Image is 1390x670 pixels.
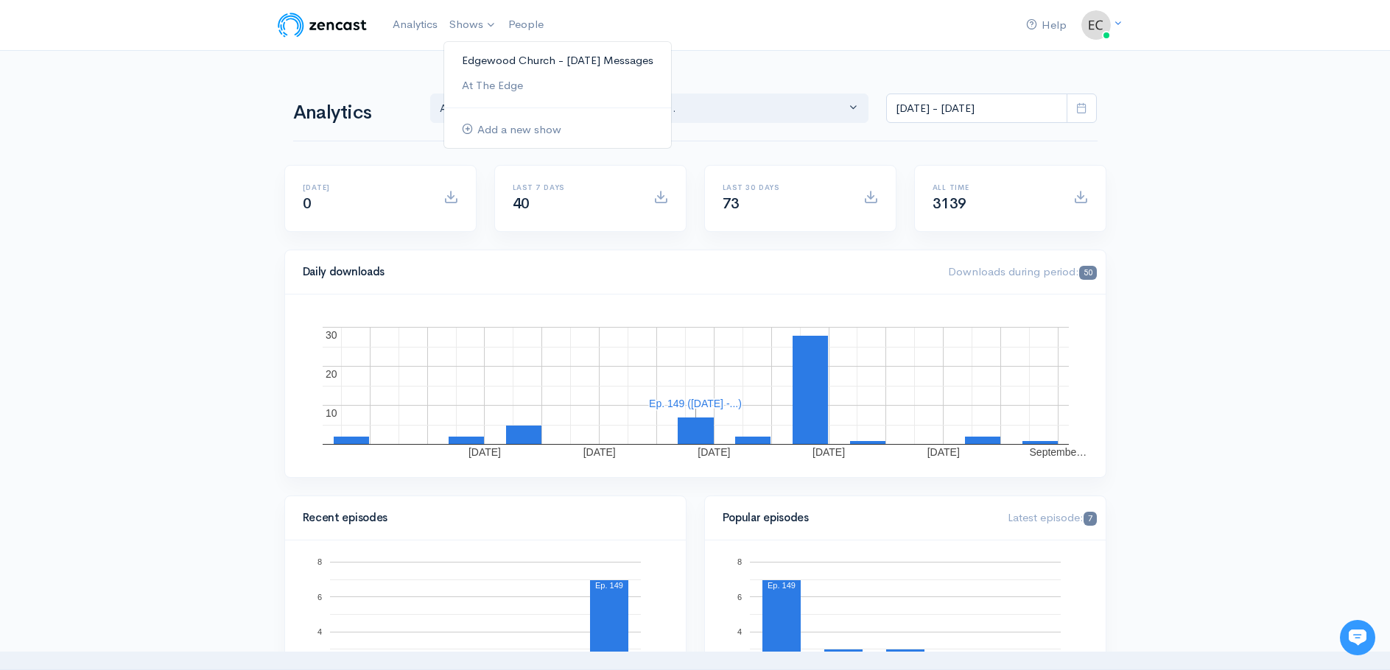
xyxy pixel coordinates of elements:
p: Find an answer quickly [9,172,286,189]
span: 7 [1084,512,1096,526]
input: Search articles [32,196,274,225]
text: 4 [737,627,741,636]
h6: Last 7 days [513,183,636,191]
iframe: gist-messenger-bubble-iframe [1340,620,1375,655]
a: Help [1020,10,1073,41]
text: [DATE] [812,446,845,458]
text: 4 [317,627,321,636]
a: At The Edge [444,73,671,99]
text: Ep. 149 [595,581,623,590]
a: Edgewood Church - [DATE] Messages [444,48,671,74]
text: Ep. 149 [768,581,796,590]
a: People [502,9,550,40]
img: ZenCast Logo [275,10,369,40]
span: 40 [513,194,530,213]
a: Add a new show [444,117,671,143]
text: Ep. 26 [832,650,855,659]
text: [DATE] [468,446,500,458]
text: Septembe… [1029,446,1087,458]
svg: A chart. [303,312,1088,459]
button: At The Edge, Edgewood Church - Sunday... [430,94,869,124]
h6: [DATE] [303,183,426,191]
h1: Analytics [293,102,413,124]
text: [DATE] [583,446,615,458]
span: 73 [723,194,740,213]
text: [DATE] [927,446,959,458]
h4: Popular episodes [723,512,991,524]
img: ... [1081,10,1111,40]
button: New conversation [12,113,283,144]
text: 8 [737,557,741,566]
span: Downloads during period: [948,264,1096,278]
input: analytics date range selector [886,94,1067,124]
h6: All time [933,183,1056,191]
text: 6 [737,592,741,601]
h4: Daily downloads [303,266,931,278]
ul: Shows [443,41,672,149]
span: 3139 [933,194,966,213]
text: 20 [326,368,337,380]
a: Analytics [387,9,443,40]
span: Latest episode: [1008,510,1096,524]
text: Ep. 149 ([DATE] -...) [649,398,742,409]
h4: Recent episodes [303,512,659,524]
div: At The Edge , [GEOGRAPHIC_DATA] - [DATE]... [440,100,846,117]
text: [DATE] [698,446,730,458]
span: New conversation [95,122,177,134]
h6: Last 30 days [723,183,846,191]
text: 10 [326,407,337,419]
a: Shows [443,9,502,41]
span: 0 [303,194,312,213]
text: 6 [317,592,321,601]
text: Ep. 28 [894,650,917,659]
text: 8 [317,557,321,566]
text: 30 [326,329,337,341]
span: 50 [1079,266,1096,280]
